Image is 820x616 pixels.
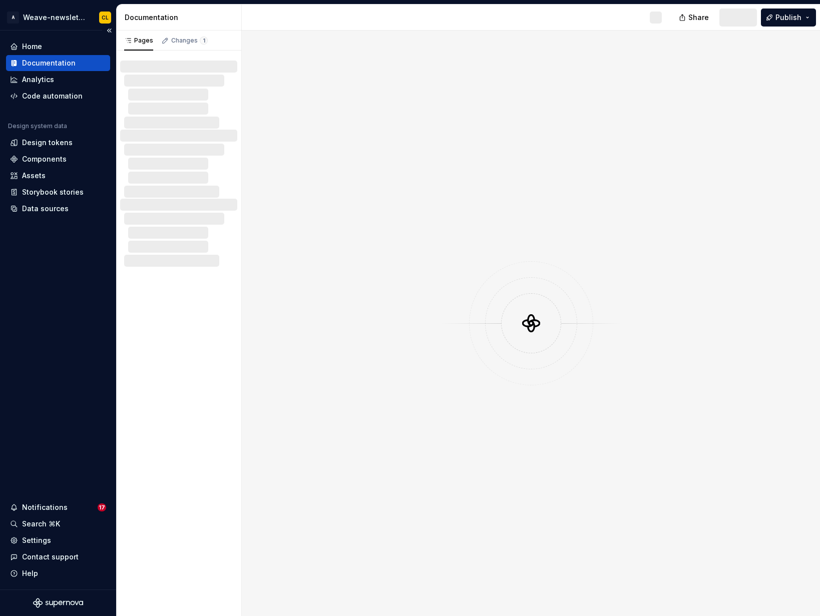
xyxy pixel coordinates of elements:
[22,552,79,562] div: Contact support
[8,122,67,130] div: Design system data
[6,201,110,217] a: Data sources
[6,184,110,200] a: Storybook stories
[102,24,116,38] button: Collapse sidebar
[22,187,84,197] div: Storybook stories
[98,503,106,511] span: 17
[102,14,109,22] div: CL
[674,9,715,27] button: Share
[22,58,76,68] div: Documentation
[6,168,110,184] a: Assets
[6,72,110,88] a: Analytics
[171,37,208,45] div: Changes
[33,598,83,608] svg: Supernova Logo
[125,13,237,23] div: Documentation
[6,532,110,548] a: Settings
[6,55,110,71] a: Documentation
[22,75,54,85] div: Analytics
[761,9,816,27] button: Publish
[23,13,87,23] div: Weave-newsletter
[124,37,153,45] div: Pages
[22,171,46,181] div: Assets
[22,138,73,148] div: Design tokens
[22,502,68,512] div: Notifications
[775,13,801,23] span: Publish
[6,499,110,515] button: Notifications17
[22,154,67,164] div: Components
[6,549,110,565] button: Contact support
[22,42,42,52] div: Home
[6,88,110,104] a: Code automation
[6,135,110,151] a: Design tokens
[22,204,69,214] div: Data sources
[688,13,709,23] span: Share
[2,7,114,28] button: AWeave-newsletterCL
[6,39,110,55] a: Home
[6,151,110,167] a: Components
[22,91,83,101] div: Code automation
[6,565,110,581] button: Help
[22,535,51,545] div: Settings
[7,12,19,24] div: A
[6,516,110,532] button: Search ⌘K
[22,519,60,529] div: Search ⌘K
[22,568,38,578] div: Help
[200,37,208,45] span: 1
